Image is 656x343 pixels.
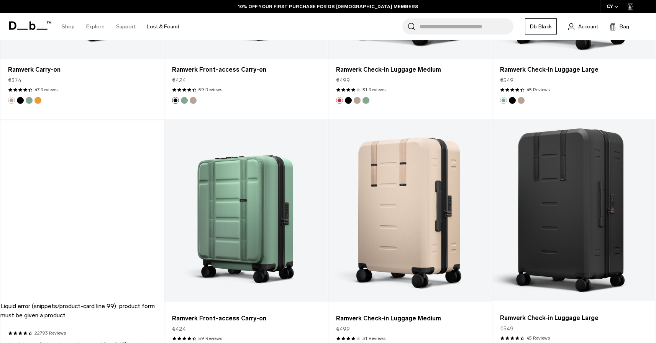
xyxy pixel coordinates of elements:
a: 31 reviews [362,335,385,342]
a: Account [568,22,598,31]
button: Black Out [509,97,516,104]
button: Bag [610,22,629,31]
button: Black Out [345,97,352,104]
button: Green Ray [362,97,369,104]
button: Fogbow Beige [8,97,15,104]
span: €499 [336,325,350,333]
button: Sprite Lightning Red [336,97,343,104]
a: Ramverk Front-access Carry-on [172,314,320,323]
button: Black Out [17,97,24,104]
a: Ramverk Check-in Luggage Medium [328,120,492,302]
a: 47 reviews [34,86,57,93]
button: Fogbow Beige [190,97,197,104]
span: €424 [172,325,186,333]
a: Lost & Found [147,13,179,40]
a: Ramverk Check-in Luggage Large [492,120,655,301]
span: Bag [620,23,629,31]
button: Fogbow Beige [354,97,361,104]
a: Explore [86,13,105,40]
a: 10% OFF YOUR FIRST PURCHASE FOR DB [DEMOGRAPHIC_DATA] MEMBERS [238,3,418,10]
a: Ramverk Check-in Luggage Large [500,313,648,323]
a: 59 reviews [198,86,222,93]
button: Green Ray [181,97,188,104]
span: €549 [500,76,513,84]
a: 22793 reviews [34,330,66,336]
button: Fogbow Beige [518,97,525,104]
a: Ramverk Front-access Carry-on [164,120,328,302]
a: 59 reviews [198,335,222,342]
nav: Main Navigation [56,13,185,40]
button: Parhelion Orange [34,97,41,104]
a: Ramverk Front-access Carry-on [172,65,320,74]
span: €424 [172,76,186,84]
a: Shop [62,13,75,40]
a: Ramverk Carry-on [8,65,156,74]
a: Ramverk Check-in Luggage Large [500,65,648,74]
a: 45 reviews [526,335,550,341]
a: Db Black [525,18,557,34]
a: 45 reviews [526,86,550,93]
span: €549 [500,325,513,333]
a: Ramverk Check-in Luggage Medium [336,314,484,323]
span: €499 [336,76,350,84]
button: Black Out [172,97,179,104]
header: Liquid error (snippets/product-card line 99): product form must be given a product [0,120,164,320]
a: 31 reviews [362,86,385,93]
span: Account [578,23,598,31]
button: Green Ray [500,97,507,104]
a: Ramverk Check-in Luggage Medium [336,65,484,74]
a: Support [116,13,136,40]
button: Green Ray [26,97,33,104]
span: €374 [8,76,21,84]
